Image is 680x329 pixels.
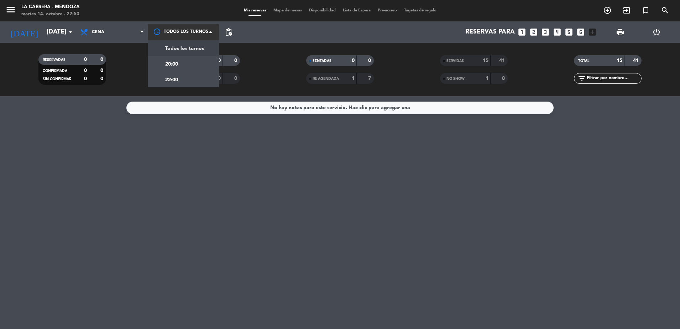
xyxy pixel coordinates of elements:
span: RESERVADAS [43,58,66,62]
strong: 0 [368,58,372,63]
strong: 0 [352,58,355,63]
i: add_box [588,27,597,37]
strong: 1 [352,76,355,81]
span: SERVIDAS [446,59,464,63]
span: SIN CONFIRMAR [43,77,71,81]
i: add_circle_outline [603,6,612,15]
i: looks_3 [541,27,550,37]
div: LA CABRERA - MENDOZA [21,4,80,11]
i: filter_list [577,74,586,83]
i: turned_in_not [642,6,650,15]
span: 20:00 [165,60,178,68]
strong: 41 [633,58,640,63]
i: power_settings_new [652,28,661,36]
strong: 0 [84,68,87,73]
strong: 0 [84,76,87,81]
span: Mapa de mesas [270,9,305,12]
i: looks_5 [564,27,574,37]
span: Pre-acceso [374,9,401,12]
strong: 0 [234,76,239,81]
span: 22:00 [165,76,178,84]
i: exit_to_app [622,6,631,15]
i: looks_4 [553,27,562,37]
strong: 0 [100,57,105,62]
span: CONFIRMADA [43,69,67,73]
span: TOTAL [578,59,589,63]
span: RE AGENDADA [313,77,339,81]
span: Lista de Espera [339,9,374,12]
span: Cena [92,30,104,35]
strong: 41 [499,58,506,63]
i: looks_one [517,27,527,37]
button: menu [5,4,16,17]
span: Reservas para [465,29,515,36]
strong: 0 [234,58,239,63]
strong: 15 [617,58,622,63]
span: print [616,28,624,36]
strong: 0 [84,57,87,62]
i: looks_two [529,27,538,37]
span: NO SHOW [446,77,465,81]
span: Tarjetas de regalo [401,9,440,12]
strong: 0 [100,68,105,73]
i: search [661,6,669,15]
strong: 15 [483,58,488,63]
i: menu [5,4,16,15]
span: pending_actions [224,28,233,36]
input: Filtrar por nombre... [586,74,641,82]
strong: 8 [502,76,506,81]
i: arrow_drop_down [66,28,75,36]
strong: 1 [486,76,488,81]
i: looks_6 [576,27,585,37]
span: Disponibilidad [305,9,339,12]
strong: 0 [218,58,221,63]
span: Todos los turnos [165,45,204,53]
div: martes 14. octubre - 22:50 [21,11,80,18]
span: Mis reservas [240,9,270,12]
strong: 0 [100,76,105,81]
strong: 0 [218,76,221,81]
strong: 7 [368,76,372,81]
div: No hay notas para este servicio. Haz clic para agregar una [270,104,410,112]
span: SENTADAS [313,59,331,63]
i: [DATE] [5,24,43,40]
div: LOG OUT [638,21,675,43]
